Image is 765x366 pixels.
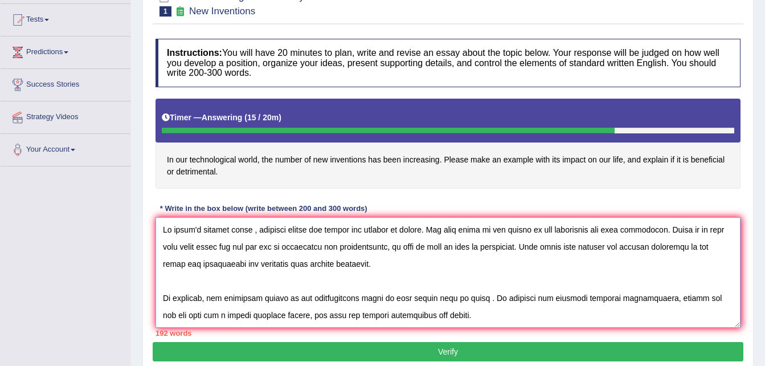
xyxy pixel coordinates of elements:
b: ( [244,113,247,122]
h5: Timer — [162,113,281,122]
a: Predictions [1,36,130,65]
h4: You will have 20 minutes to plan, write and revise an essay about the topic below. Your response ... [156,39,741,87]
a: Your Account [1,134,130,162]
b: 15 / 20m [247,113,279,122]
button: Verify [153,342,743,361]
b: Answering [202,113,243,122]
a: Strategy Videos [1,101,130,130]
h4: In our technological world, the number of new inventions has been increasing. Please make an exam... [156,99,741,189]
small: New Inventions [189,6,255,17]
small: Exam occurring question [174,6,186,17]
a: Tests [1,4,130,32]
a: Success Stories [1,69,130,97]
span: 1 [159,6,171,17]
div: 192 words [156,328,741,339]
b: ) [279,113,281,122]
b: Instructions: [167,48,222,58]
div: * Write in the box below (write between 200 and 300 words) [156,203,371,214]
